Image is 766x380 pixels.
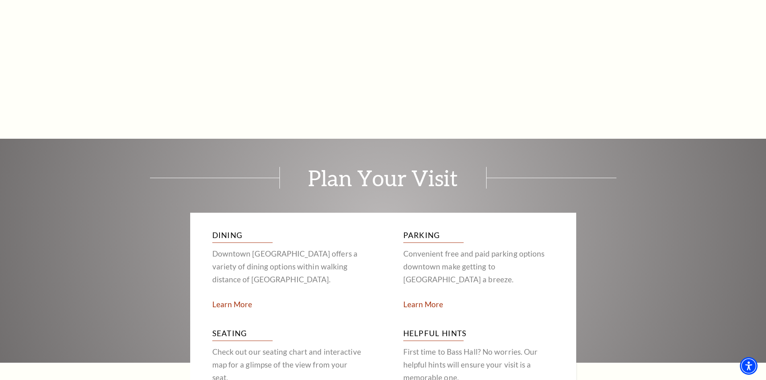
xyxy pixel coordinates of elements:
[212,229,363,243] h3: Dining
[403,300,444,309] a: Convenient free and paid parking options downtown make getting to Bass Hall a breeze Learn More
[403,247,554,286] p: Convenient free and paid parking options downtown make getting to [GEOGRAPHIC_DATA] a breeze.
[403,229,554,243] h3: Parking
[279,167,487,189] span: Plan Your Visit
[212,247,363,286] p: Downtown [GEOGRAPHIC_DATA] offers a variety of dining options within walking distance of [GEOGRAP...
[212,327,363,341] h3: Seating
[740,357,758,375] div: Accessibility Menu
[403,327,554,341] h3: Helpful Hints
[212,300,253,309] a: Downtown Fort Worth offers a variety of dining options within walking distance of Bass Hall Learn...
